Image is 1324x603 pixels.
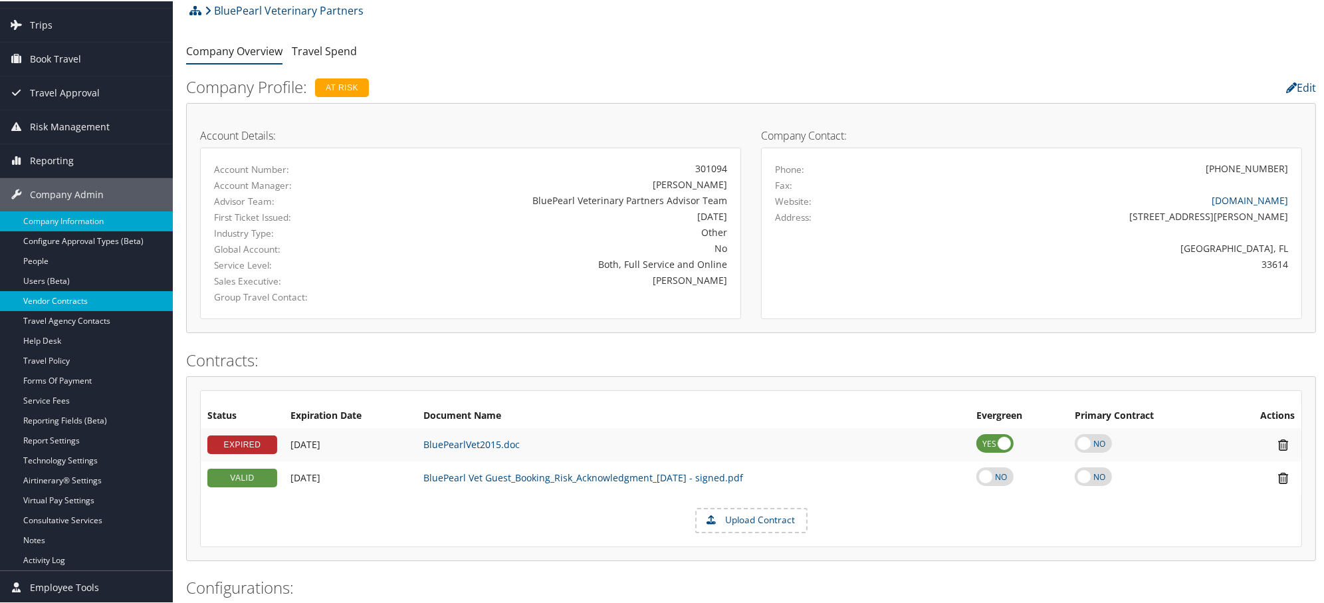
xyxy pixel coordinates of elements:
[290,471,410,483] div: Add/Edit Date
[30,41,81,74] span: Book Travel
[391,192,727,206] div: BluePearl Veterinary Partners Advisor Team
[1222,403,1301,427] th: Actions
[284,403,417,427] th: Expiration Date
[207,434,277,453] div: EXPIRED
[909,256,1289,270] div: 33614
[214,209,372,223] label: First Ticket Issued:
[214,225,372,239] label: Industry Type:
[391,208,727,222] div: [DATE]
[214,273,372,287] label: Sales Executive:
[775,193,812,207] label: Website:
[207,467,277,486] div: VALID
[417,403,970,427] th: Document Name
[1068,403,1222,427] th: Primary Contract
[1206,160,1288,174] div: [PHONE_NUMBER]
[214,193,372,207] label: Advisor Team:
[30,143,74,176] span: Reporting
[1271,470,1295,484] i: Remove Contract
[909,240,1289,254] div: [GEOGRAPHIC_DATA], FL
[214,241,372,255] label: Global Account:
[200,129,741,140] h4: Account Details:
[201,403,284,427] th: Status
[423,437,520,449] a: BluePearlVet2015.doc
[1271,437,1295,451] i: Remove Contract
[30,75,100,108] span: Travel Approval
[290,437,410,449] div: Add/Edit Date
[290,437,320,449] span: [DATE]
[290,470,320,483] span: [DATE]
[391,240,727,254] div: No
[186,43,282,57] a: Company Overview
[697,508,806,531] label: Upload Contract
[909,208,1289,222] div: [STREET_ADDRESS][PERSON_NAME]
[391,272,727,286] div: [PERSON_NAME]
[423,470,743,483] a: BluePearl Vet Guest_Booking_Risk_Acknowledgment_[DATE] - signed.pdf
[761,129,1302,140] h4: Company Contact:
[292,43,357,57] a: Travel Spend
[186,74,933,97] h2: Company Profile:
[214,257,372,271] label: Service Level:
[186,348,1316,370] h2: Contracts:
[30,109,110,142] span: Risk Management
[30,177,104,210] span: Company Admin
[30,7,53,41] span: Trips
[391,160,727,174] div: 301094
[1286,79,1316,94] a: Edit
[315,77,369,96] div: At Risk
[214,162,372,175] label: Account Number:
[214,178,372,191] label: Account Manager:
[186,575,1316,598] h2: Configurations:
[970,403,1068,427] th: Evergreen
[391,256,727,270] div: Both, Full Service and Online
[775,162,804,175] label: Phone:
[30,570,99,603] span: Employee Tools
[391,224,727,238] div: Other
[775,178,792,191] label: Fax:
[214,289,372,302] label: Group Travel Contact:
[1212,193,1288,205] a: [DOMAIN_NAME]
[775,209,812,223] label: Address:
[391,176,727,190] div: [PERSON_NAME]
